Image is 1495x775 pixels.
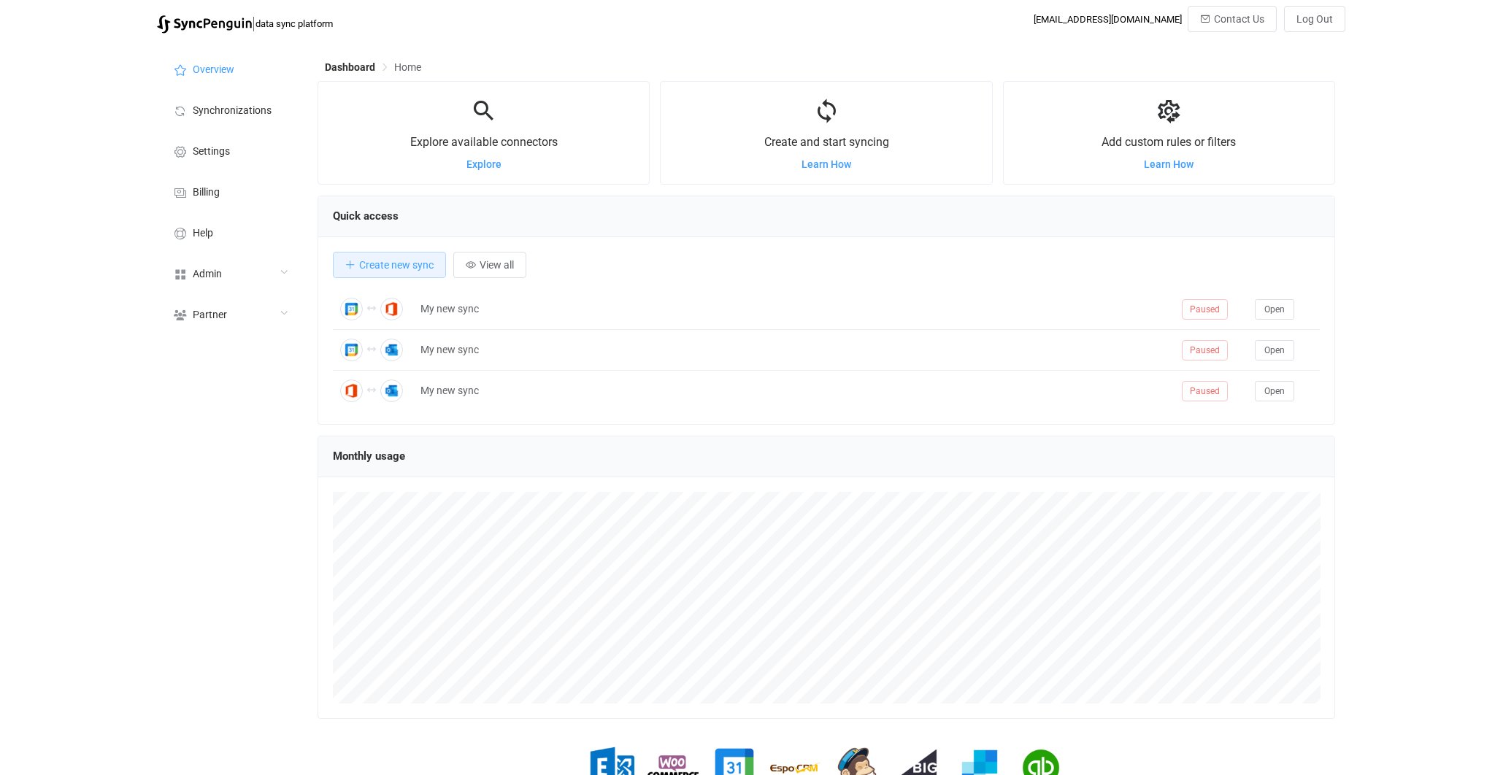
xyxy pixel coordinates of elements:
[193,105,272,117] span: Synchronizations
[255,18,333,29] span: data sync platform
[1284,6,1345,32] button: Log Out
[1144,158,1194,170] a: Learn How
[333,209,399,223] span: Quick access
[1214,13,1264,25] span: Contact Us
[325,62,421,72] div: Breadcrumb
[359,259,434,271] span: Create new sync
[325,61,375,73] span: Dashboard
[157,13,333,34] a: |data sync platform
[157,171,303,212] a: Billing
[157,15,252,34] img: syncpenguin.svg
[453,252,526,278] button: View all
[802,158,851,170] a: Learn How
[1188,6,1277,32] button: Contact Us
[157,212,303,252] a: Help
[410,135,558,149] span: Explore available connectors
[1034,14,1182,25] div: [EMAIL_ADDRESS][DOMAIN_NAME]
[333,252,446,278] button: Create new sync
[252,13,255,34] span: |
[193,309,227,321] span: Partner
[333,450,405,463] span: Monthly usage
[466,158,501,170] a: Explore
[193,146,230,158] span: Settings
[193,64,234,76] span: Overview
[764,135,889,149] span: Create and start syncing
[480,259,514,271] span: View all
[193,269,222,280] span: Admin
[193,228,213,239] span: Help
[157,48,303,89] a: Overview
[157,130,303,171] a: Settings
[1296,13,1333,25] span: Log Out
[1102,135,1236,149] span: Add custom rules or filters
[394,61,421,73] span: Home
[157,89,303,130] a: Synchronizations
[193,187,220,198] span: Billing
